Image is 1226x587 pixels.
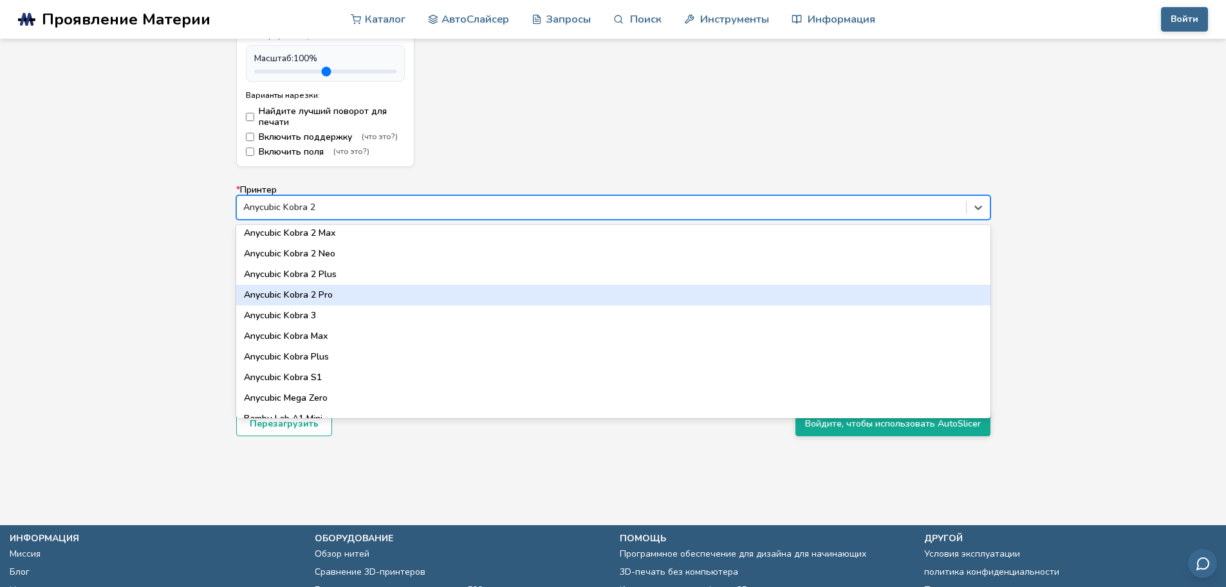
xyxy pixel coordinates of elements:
font: Найдите лучший поворот для печати [259,105,387,128]
font: % [309,52,317,64]
font: Anycubic Kobra 2 Neo [244,247,335,260]
font: другой [924,532,963,544]
font: Anycubic Kobra 2 Pro [244,289,333,301]
font: Anycubic Kobra Plus [244,351,329,363]
font: информация [10,532,79,544]
input: Включить поддержку(что это?) [246,133,254,141]
a: Миссия [10,545,41,563]
a: Программное обеспечение для дизайна для начинающих [620,545,866,563]
font: Блог [10,566,30,578]
font: АвтоСлайсер [441,12,509,26]
font: Обзор нитей [315,548,369,560]
font: Инструменты [700,12,769,26]
font: Принтер [240,184,277,196]
font: Программное обеспечение для дизайна для начинающих [620,548,866,560]
button: Войти [1161,7,1208,32]
font: Поиск [630,12,662,26]
button: Отправить отзыв по электронной почте [1188,549,1217,578]
font: политика конфиденциальности [924,566,1059,578]
font: Anycubic Kobra 2 Max [244,227,335,239]
input: Включить поля(что это?) [246,148,254,156]
font: Проявление Материи [42,8,210,30]
font: Запросы [546,12,591,26]
input: Найдите лучший поворот для печати [246,113,254,121]
font: Bambu Lab A1 Mini [244,412,322,425]
font: Сравнение 3D-принтеров [315,566,425,578]
font: оборудование [315,532,393,544]
font: (что это?) [333,146,369,157]
font: Включить поддержку [259,131,352,143]
font: Anycubic Kobra 3 [244,309,316,322]
font: Информация [808,12,875,26]
a: политика конфиденциальности [924,563,1059,581]
font: Включить поля [259,146,324,158]
input: *ПринтерAnycubic Kobra 2AnkerMake M5AnkerMake M5CAnycubic I3 MegaAnycubic I3 Mega SAnycubic Kobra... [243,202,246,213]
a: Условия эксплуатации [924,545,1020,563]
font: Каталог [365,12,405,26]
font: Anycubic Kobra S1 [244,371,322,383]
a: Сравнение 3D-принтеров [315,563,425,581]
font: Перезагрузить [250,418,319,430]
font: Войдите, чтобы использовать AutoSlicer [805,418,981,430]
font: Anycubic Mega Zero [244,392,328,404]
font: Anycubic Kobra Max [244,330,328,342]
font: Миссия [10,548,41,560]
font: Масштаб: [254,52,293,64]
font: помощь [620,532,666,544]
button: Войдите, чтобы использовать AutoSlicer [795,412,990,436]
a: Обзор нитей [315,545,369,563]
font: 100 [293,52,309,64]
a: 3D-печать без компьютера [620,563,738,581]
a: Блог [10,563,30,581]
font: Anycubic Kobra 2 Plus [244,268,337,280]
font: (что это?) [362,131,398,142]
font: Варианты нарезки: [246,90,320,101]
font: Условия эксплуатации [924,548,1020,560]
button: Перезагрузить [236,412,332,436]
font: 3D-печать без компьютера [620,566,738,578]
font: Войти [1171,13,1198,25]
